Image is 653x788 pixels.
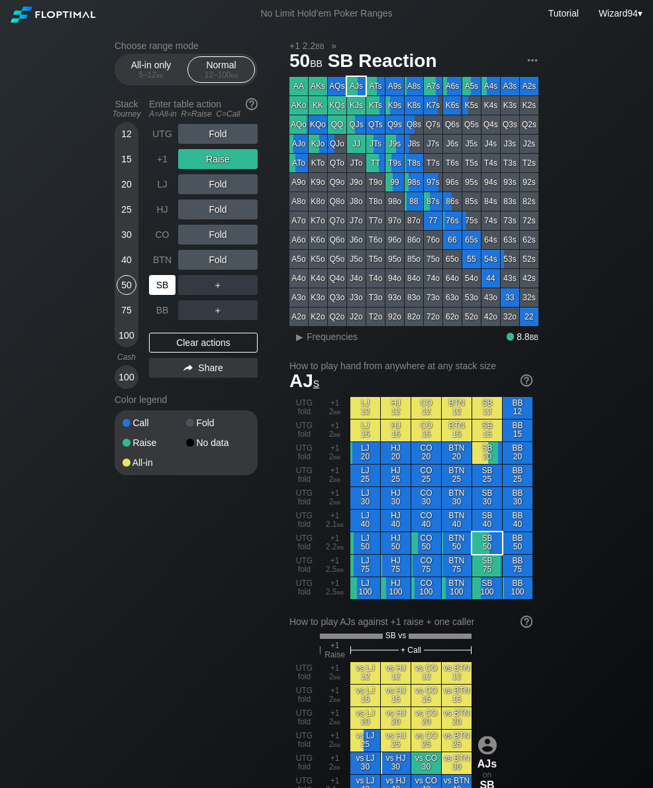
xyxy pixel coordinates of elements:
[366,308,385,326] div: T2o
[424,173,442,192] div: 97s
[519,373,534,388] img: help.32db89a4.svg
[347,77,366,95] div: AJs
[178,149,258,169] div: Raise
[424,154,442,172] div: T7s
[424,211,442,230] div: 77
[501,173,519,192] div: 93s
[309,135,327,153] div: KJo
[309,288,327,307] div: K3o
[385,308,404,326] div: 92o
[442,442,472,464] div: BTN 20
[481,77,500,95] div: A4s
[334,452,341,461] span: bb
[462,308,481,326] div: 52o
[350,465,380,486] div: LJ 25
[385,173,404,192] div: 99
[123,70,179,80] div: 5 – 12
[289,135,308,153] div: AJo
[149,93,258,124] div: Enter table action
[481,269,500,288] div: 44
[117,124,136,144] div: 12
[289,154,308,172] div: ATo
[347,211,366,230] div: J7o
[328,77,346,95] div: AQs
[462,173,481,192] div: 95s
[117,199,136,219] div: 25
[178,275,258,295] div: ＋
[310,55,323,70] span: bb
[424,231,442,249] div: 76o
[320,532,350,554] div: +1 2.2
[442,510,472,532] div: BTN 40
[462,96,481,115] div: K5s
[328,288,346,307] div: Q3o
[462,211,481,230] div: 75s
[443,135,462,153] div: J6s
[405,308,423,326] div: 82o
[472,465,502,486] div: SB 25
[178,174,258,194] div: Fold
[481,308,500,326] div: 42o
[117,325,136,345] div: 100
[443,96,462,115] div: K6s
[347,115,366,134] div: QJs
[328,211,346,230] div: Q7o
[109,353,144,362] div: Cash
[405,269,423,288] div: 84o
[501,288,519,307] div: 33
[443,250,462,268] div: 65o
[309,154,327,172] div: KTo
[424,269,442,288] div: 74o
[320,397,350,419] div: +1 2
[320,465,350,486] div: +1 2
[595,6,644,21] div: ▾
[411,442,441,464] div: CO 20
[289,192,308,211] div: A8o
[405,192,423,211] div: 88
[443,308,462,326] div: 62o
[350,510,380,532] div: LJ 40
[289,510,319,532] div: UTG fold
[186,438,250,447] div: No data
[443,231,462,249] div: 66
[501,154,519,172] div: T3s
[501,308,519,326] div: 32o
[117,149,136,169] div: 15
[501,269,519,288] div: 43s
[289,487,319,509] div: UTG fold
[117,250,136,270] div: 40
[366,211,385,230] div: T7o
[186,418,250,427] div: Fold
[309,269,327,288] div: K4o
[472,442,502,464] div: SB 20
[347,135,366,153] div: JJ
[328,135,346,153] div: QJo
[366,173,385,192] div: T9o
[385,231,404,249] div: 96o
[501,135,519,153] div: J3s
[149,149,176,169] div: +1
[350,487,380,509] div: LJ 30
[442,397,472,419] div: BTN 12
[328,154,346,172] div: QTo
[350,532,380,554] div: LJ 50
[366,250,385,268] div: T5o
[115,40,258,51] h2: Choose range mode
[462,269,481,288] div: 54o
[287,40,326,52] span: +1 2.2
[443,192,462,211] div: 86s
[442,532,472,554] div: BTN 50
[366,192,385,211] div: T8o
[442,420,472,441] div: BTN 15
[347,231,366,249] div: J6o
[149,124,176,144] div: UTG
[385,154,404,172] div: T9s
[347,250,366,268] div: J5o
[325,40,344,51] span: »
[411,532,441,554] div: CO 50
[503,442,532,464] div: BB 20
[309,77,327,95] div: AKs
[385,288,404,307] div: 93o
[501,192,519,211] div: 83s
[366,77,385,95] div: ATs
